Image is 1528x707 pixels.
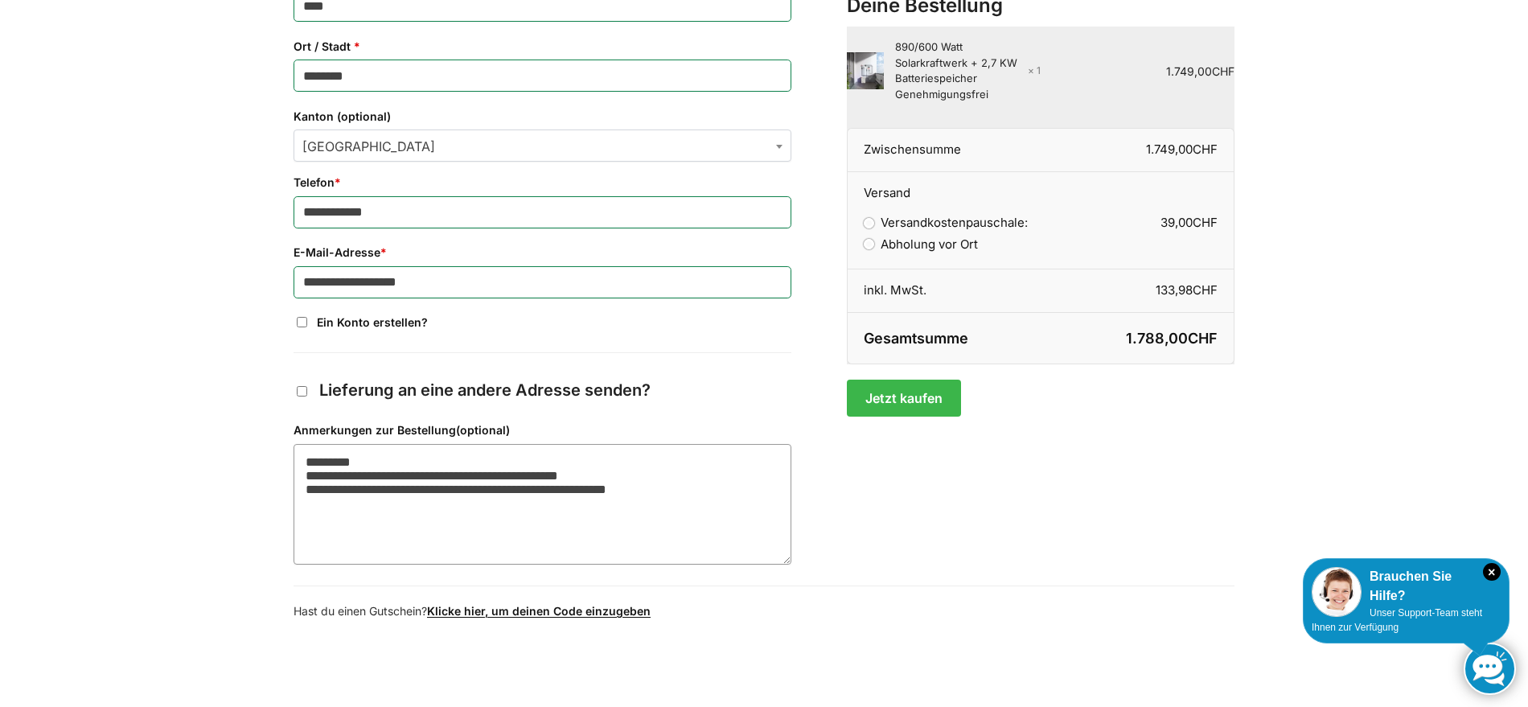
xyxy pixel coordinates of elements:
[864,236,978,252] label: Abholung vor Ort
[1166,64,1234,78] bdi: 1.749,00
[294,38,791,55] label: Ort / Stadt
[1160,215,1218,230] bdi: 39,00
[297,317,307,327] input: Ein Konto erstellen?
[294,244,791,261] label: E-Mail-Adresse
[294,130,791,162] span: Luzern
[294,602,1234,620] div: Hast du einen Gutschein?
[1028,64,1041,78] strong: × 1
[847,313,1041,364] th: Gesamtsumme
[895,39,1041,102] div: 890/600 Watt Solarkraftwerk + 2,7 KW Batteriespeicher Genehmigungsfrei
[456,423,510,437] span: (optional)
[1312,567,1362,617] img: Customer service
[864,215,1028,230] label: Versandkostenpauschale:
[1483,563,1501,581] i: Schließen
[297,386,307,397] input: Lieferung an eine andere Adresse senden?
[294,108,791,125] label: Kanton
[427,604,651,618] a: Gutscheincode eingeben
[1312,607,1482,633] span: Unser Support-Team steht Ihnen zur Verfügung
[1126,330,1218,347] bdi: 1.788,00
[1156,282,1218,298] bdi: 133,98
[1193,282,1218,298] span: CHF
[847,172,1234,203] th: Versand
[294,174,791,191] label: Telefon
[294,421,791,439] label: Anmerkungen zur Bestellung
[847,52,884,89] img: Steckerkraftwerk mit 2,7kwh-Speicher
[1193,142,1218,157] span: CHF
[847,128,1041,172] th: Zwischensumme
[337,109,391,123] span: (optional)
[1312,567,1501,606] div: Brauchen Sie Hilfe?
[847,380,960,417] button: Jetzt kaufen
[1212,64,1234,78] span: CHF
[847,269,1041,313] th: inkl. MwSt.
[294,129,791,162] span: Kanton
[1146,142,1218,157] bdi: 1.749,00
[319,380,651,400] span: Lieferung an eine andere Adresse senden?
[1188,330,1218,347] span: CHF
[1193,215,1218,230] span: CHF
[317,315,428,329] span: Ein Konto erstellen?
